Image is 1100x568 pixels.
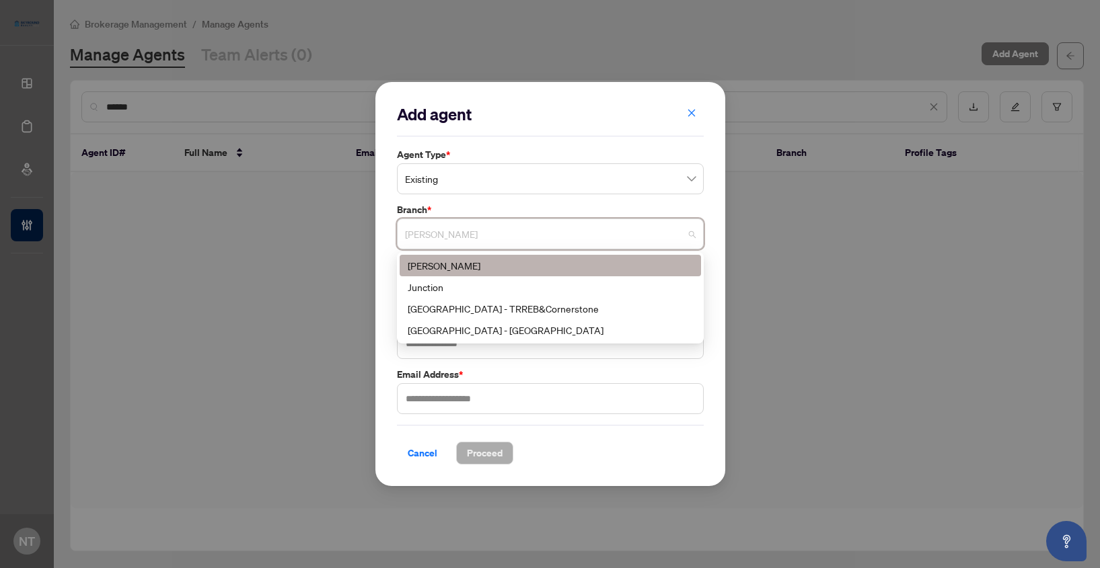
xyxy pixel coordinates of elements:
[687,108,696,118] span: close
[408,301,693,316] div: [GEOGRAPHIC_DATA] - TRREB&Cornerstone
[408,442,437,464] span: Cancel
[405,166,696,192] span: Existing
[408,280,693,294] div: Junction
[397,104,704,125] h2: Add agent
[1046,521,1087,561] button: Open asap
[400,276,701,298] div: Junction
[408,258,693,273] div: [PERSON_NAME]
[400,319,701,341] div: Mississauga - TRREB
[408,323,693,337] div: [GEOGRAPHIC_DATA] - [GEOGRAPHIC_DATA]
[400,255,701,276] div: Danforth
[397,147,704,162] label: Agent Type
[397,202,704,217] label: Branch
[400,298,701,319] div: Mississauga - TRREB&Cornerstone
[397,367,704,382] label: Email Address
[405,221,696,247] span: Danforth
[456,442,513,464] button: Proceed
[397,442,448,464] button: Cancel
